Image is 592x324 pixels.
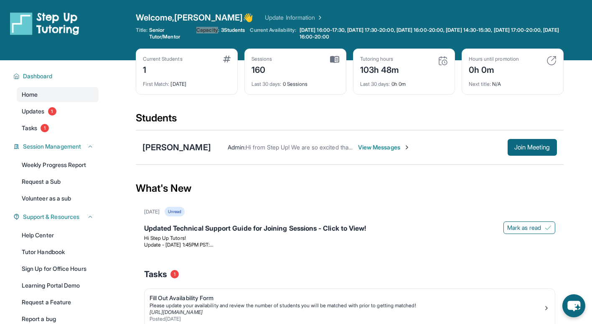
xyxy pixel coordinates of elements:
[545,224,551,231] img: Mark as read
[143,81,170,87] span: First Match :
[223,56,231,62] img: card
[360,56,399,62] div: Tutoring hours
[145,289,555,324] a: Fill Out Availability FormPlease update your availability and review the number of students you w...
[136,27,147,40] span: Title:
[150,316,543,322] div: Posted [DATE]
[17,261,99,276] a: Sign Up for Office Hours
[23,72,53,80] span: Dashboard
[503,221,555,234] button: Mark as read
[22,124,37,132] span: Tasks
[265,13,323,22] a: Update Information
[23,213,79,221] span: Support & Resources
[150,294,543,302] div: Fill Out Availability Form
[546,56,556,66] img: card
[252,62,272,76] div: 160
[143,76,231,87] div: [DATE]
[17,157,99,172] a: Weekly Progress Report
[298,27,564,40] a: [DATE] 16:00-17:30, [DATE] 17:30-20:00, [DATE] 16:00-20:00, [DATE] 14:30-15:30, [DATE] 17:00-20:0...
[136,12,254,23] span: Welcome, [PERSON_NAME] 👋
[10,12,79,35] img: logo
[150,309,203,315] a: [URL][DOMAIN_NAME]
[48,107,56,116] span: 1
[196,27,219,33] span: Capacity:
[507,224,541,232] span: Mark as read
[144,242,213,248] span: Update - [DATE] 1:45PM PST:
[136,111,564,130] div: Students
[469,56,519,62] div: Hours until promotion
[165,207,185,216] div: Unread
[170,270,179,278] span: 1
[150,302,543,309] div: Please update your availability and review the number of students you will be matched with prior ...
[330,56,339,63] img: card
[17,121,99,136] a: Tasks1
[142,141,211,153] div: [PERSON_NAME]
[144,268,167,280] span: Tasks
[143,56,183,62] div: Current Students
[136,170,564,207] div: What's New
[252,56,272,62] div: Sessions
[20,213,94,221] button: Support & Resources
[22,90,38,99] span: Home
[252,76,339,87] div: 0 Sessions
[144,208,160,215] div: [DATE]
[221,27,245,33] span: 3 Students
[300,27,562,40] span: [DATE] 16:00-17:30, [DATE] 17:30-20:00, [DATE] 16:00-20:00, [DATE] 14:30-15:30, [DATE] 17:00-20:0...
[508,139,557,156] button: Join Meeting
[358,143,410,152] span: View Messages
[17,244,99,260] a: Tutor Handbook
[469,62,519,76] div: 0h 0m
[469,81,491,87] span: Next title :
[315,13,323,22] img: Chevron Right
[252,81,282,87] span: Last 30 days :
[17,191,99,206] a: Volunteer as a sub
[228,144,246,151] span: Admin :
[20,72,94,80] button: Dashboard
[360,62,399,76] div: 103h 48m
[469,76,556,87] div: N/A
[41,124,49,132] span: 1
[17,87,99,102] a: Home
[17,295,99,310] a: Request a Feature
[17,278,99,293] a: Learning Portal Demo
[404,144,410,151] img: Chevron-Right
[438,56,448,66] img: card
[562,294,585,317] button: chat-button
[17,174,99,189] a: Request a Sub
[360,76,448,87] div: 0h 0m
[144,223,555,235] div: Updated Technical Support Guide for Joining Sessions - Click to View!
[143,62,183,76] div: 1
[144,235,186,241] span: Hi Step Up Tutors!
[149,27,191,40] span: Senior Tutor/Mentor
[17,228,99,243] a: Help Center
[20,142,94,151] button: Session Management
[514,145,550,150] span: Join Meeting
[360,81,390,87] span: Last 30 days :
[250,27,296,40] span: Current Availability:
[17,104,99,119] a: Updates1
[23,142,81,151] span: Session Management
[22,107,45,116] span: Updates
